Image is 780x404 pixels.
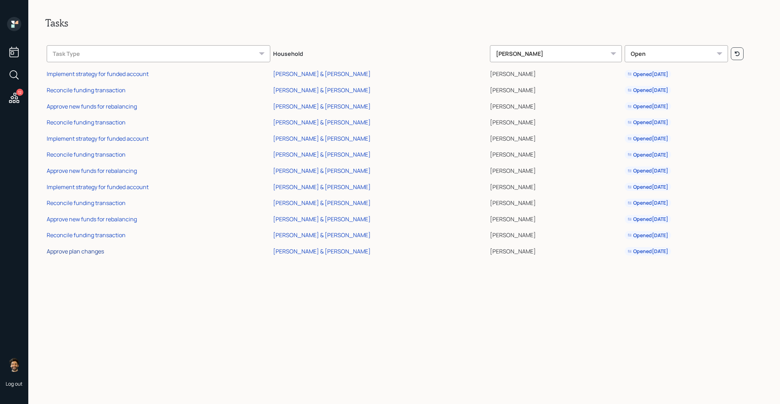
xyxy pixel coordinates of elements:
[489,81,623,97] td: [PERSON_NAME]
[628,87,668,94] div: Opened [DATE]
[272,40,489,65] th: Household
[489,129,623,146] td: [PERSON_NAME]
[489,178,623,194] td: [PERSON_NAME]
[273,167,371,175] div: [PERSON_NAME] & [PERSON_NAME]
[489,97,623,113] td: [PERSON_NAME]
[628,103,668,110] div: Opened [DATE]
[47,167,137,175] div: Approve new funds for rebalancing
[489,162,623,178] td: [PERSON_NAME]
[273,118,371,126] div: [PERSON_NAME] & [PERSON_NAME]
[273,199,371,207] div: [PERSON_NAME] & [PERSON_NAME]
[47,45,270,62] div: Task Type
[628,135,668,142] div: Opened [DATE]
[47,151,126,158] div: Reconcile funding transaction
[273,215,371,223] div: [PERSON_NAME] & [PERSON_NAME]
[628,167,668,174] div: Opened [DATE]
[16,89,23,96] div: 12
[489,242,623,258] td: [PERSON_NAME]
[628,199,668,206] div: Opened [DATE]
[489,226,623,242] td: [PERSON_NAME]
[273,135,371,142] div: [PERSON_NAME] & [PERSON_NAME]
[273,231,371,239] div: [PERSON_NAME] & [PERSON_NAME]
[47,86,126,94] div: Reconcile funding transaction
[625,45,728,62] div: Open
[47,70,149,78] div: Implement strategy for funded account
[489,65,623,81] td: [PERSON_NAME]
[489,210,623,226] td: [PERSON_NAME]
[47,118,126,126] div: Reconcile funding transaction
[47,247,104,255] div: Approve plan changes
[628,71,668,78] div: Opened [DATE]
[273,183,371,191] div: [PERSON_NAME] & [PERSON_NAME]
[47,135,149,142] div: Implement strategy for funded account
[273,151,371,158] div: [PERSON_NAME] & [PERSON_NAME]
[45,17,763,29] h2: Tasks
[47,183,149,191] div: Implement strategy for funded account
[490,45,622,62] div: [PERSON_NAME]
[47,103,137,110] div: Approve new funds for rebalancing
[628,216,668,223] div: Opened [DATE]
[273,70,371,78] div: [PERSON_NAME] & [PERSON_NAME]
[628,248,668,255] div: Opened [DATE]
[489,146,623,162] td: [PERSON_NAME]
[628,119,668,126] div: Opened [DATE]
[273,103,371,110] div: [PERSON_NAME] & [PERSON_NAME]
[47,199,126,207] div: Reconcile funding transaction
[489,113,623,129] td: [PERSON_NAME]
[273,247,371,255] div: [PERSON_NAME] & [PERSON_NAME]
[628,151,668,158] div: Opened [DATE]
[489,194,623,210] td: [PERSON_NAME]
[7,358,21,372] img: eric-schwartz-headshot.png
[273,86,371,94] div: [PERSON_NAME] & [PERSON_NAME]
[47,231,126,239] div: Reconcile funding transaction
[628,183,668,191] div: Opened [DATE]
[628,232,668,239] div: Opened [DATE]
[6,380,23,387] div: Log out
[47,215,137,223] div: Approve new funds for rebalancing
